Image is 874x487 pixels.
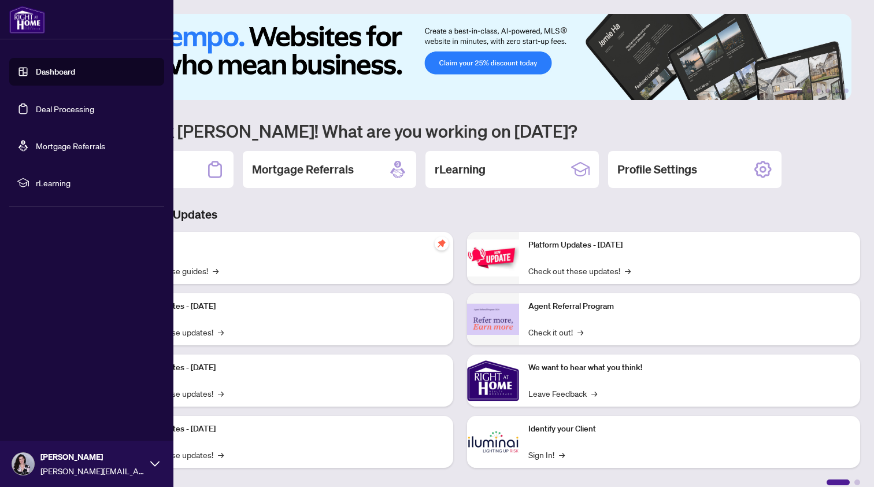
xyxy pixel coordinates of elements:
p: Platform Updates - [DATE] [121,361,444,374]
span: [PERSON_NAME] [40,451,145,463]
span: → [213,264,218,277]
h3: Brokerage & Industry Updates [60,206,860,223]
span: → [559,448,565,461]
span: → [625,264,631,277]
button: 1 [784,88,802,93]
span: → [577,326,583,338]
p: Platform Updates - [DATE] [528,239,851,252]
p: Platform Updates - [DATE] [121,300,444,313]
span: → [591,387,597,400]
img: Platform Updates - June 23, 2025 [467,239,519,276]
span: → [218,326,224,338]
a: Mortgage Referrals [36,141,105,151]
button: 6 [844,88,849,93]
span: → [218,387,224,400]
button: 4 [825,88,830,93]
img: Identify your Client [467,416,519,468]
span: pushpin [435,237,449,250]
img: Slide 0 [60,14,851,100]
p: Identify your Client [528,423,851,436]
p: Agent Referral Program [528,300,851,313]
img: We want to hear what you think! [467,355,519,407]
button: Open asap [828,447,862,481]
h2: rLearning [435,161,486,178]
a: Deal Processing [36,104,94,114]
p: Platform Updates - [DATE] [121,423,444,436]
span: → [218,448,224,461]
h2: Profile Settings [617,161,697,178]
span: rLearning [36,176,156,189]
button: 3 [816,88,821,93]
button: 2 [807,88,812,93]
a: Check out these updates!→ [528,264,631,277]
a: Dashboard [36,67,75,77]
img: logo [9,6,45,34]
p: Self-Help [121,239,444,252]
h2: Mortgage Referrals [252,161,354,178]
img: Agent Referral Program [467,304,519,335]
a: Leave Feedback→ [528,387,597,400]
img: Profile Icon [12,453,34,475]
p: We want to hear what you think! [528,361,851,374]
button: 5 [835,88,839,93]
a: Check it out!→ [528,326,583,338]
h1: Welcome back [PERSON_NAME]! What are you working on [DATE]? [60,120,860,142]
a: Sign In!→ [528,448,565,461]
span: [PERSON_NAME][EMAIL_ADDRESS][PERSON_NAME][DOMAIN_NAME] [40,464,145,477]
